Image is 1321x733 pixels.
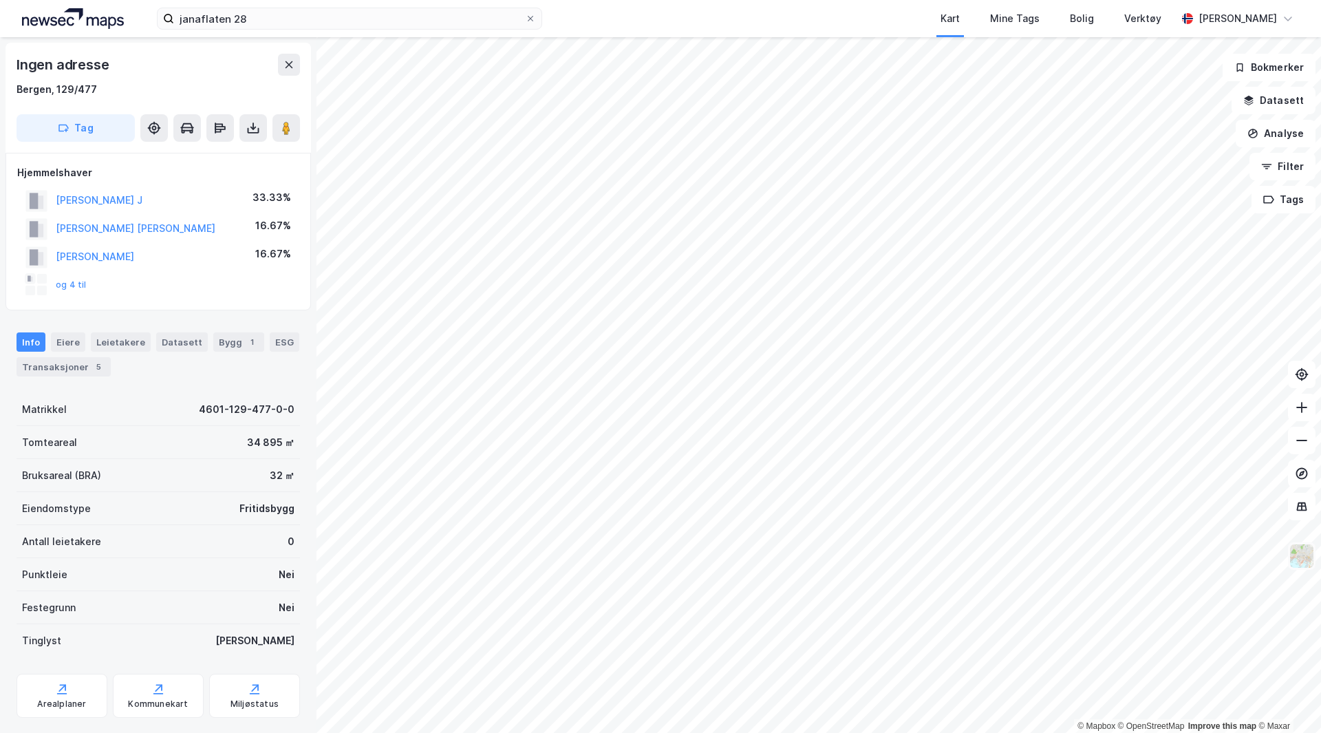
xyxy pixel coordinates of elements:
[22,434,77,451] div: Tomteareal
[230,699,279,710] div: Miljøstatus
[288,533,294,550] div: 0
[91,332,151,352] div: Leietakere
[1118,721,1185,731] a: OpenStreetMap
[37,699,86,710] div: Arealplaner
[51,332,85,352] div: Eiere
[1223,54,1315,81] button: Bokmerker
[156,332,208,352] div: Datasett
[990,10,1040,27] div: Mine Tags
[17,114,135,142] button: Tag
[239,500,294,517] div: Fritidsbygg
[17,54,111,76] div: Ingen adresse
[174,8,525,29] input: Søk på adresse, matrikkel, gårdeiere, leietakere eller personer
[279,599,294,616] div: Nei
[941,10,960,27] div: Kart
[22,633,61,649] div: Tinglyst
[270,332,299,352] div: ESG
[22,566,67,583] div: Punktleie
[270,467,294,484] div: 32 ㎡
[279,566,294,583] div: Nei
[1252,186,1315,213] button: Tags
[245,335,259,349] div: 1
[1236,120,1315,147] button: Analyse
[213,332,264,352] div: Bygg
[22,599,76,616] div: Festegrunn
[199,401,294,418] div: 4601-129-477-0-0
[22,533,101,550] div: Antall leietakere
[17,81,97,98] div: Bergen, 129/477
[1188,721,1256,731] a: Improve this map
[1124,10,1161,27] div: Verktøy
[1252,667,1321,733] div: Kontrollprogram for chat
[1077,721,1115,731] a: Mapbox
[255,246,291,262] div: 16.67%
[22,401,67,418] div: Matrikkel
[1232,87,1315,114] button: Datasett
[92,360,105,374] div: 5
[215,633,294,649] div: [PERSON_NAME]
[1070,10,1094,27] div: Bolig
[1249,153,1315,180] button: Filter
[22,467,101,484] div: Bruksareal (BRA)
[1199,10,1277,27] div: [PERSON_NAME]
[247,434,294,451] div: 34 895 ㎡
[22,8,124,29] img: logo.a4113a55bc3d86da70a041830d287a7e.svg
[1252,667,1321,733] iframe: Chat Widget
[1289,543,1315,569] img: Z
[255,217,291,234] div: 16.67%
[128,699,188,710] div: Kommunekart
[253,189,291,206] div: 33.33%
[17,357,111,376] div: Transaksjoner
[22,500,91,517] div: Eiendomstype
[17,332,45,352] div: Info
[17,164,299,181] div: Hjemmelshaver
